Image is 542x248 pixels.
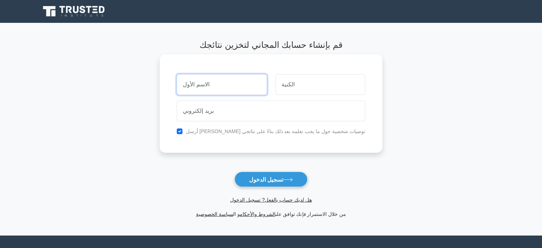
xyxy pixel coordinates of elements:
a: هل لديك حساب بالفعل? تسجيل الدخول [230,197,311,203]
input: الاسم الأول [177,74,267,95]
font: قم بإنشاء حسابك المجاني لتخزين نتائجك [200,40,342,50]
font: و ال [233,211,240,217]
font: تسجيل الدخول [249,176,283,182]
font: أرسل [PERSON_NAME] توصيات شخصية حول ما يجب تعلمه بعد ذلك بناءً على نتائجي [186,128,365,134]
a: سياسة الخصوصية [196,211,233,217]
button: تسجيل الدخول [234,172,308,187]
font: من خلال الاستمرار فإنك توافق على [275,211,346,217]
input: بريد إلكتروني [177,101,365,121]
input: الكنية [275,74,365,95]
a: الشروط والأحكام [240,211,275,217]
